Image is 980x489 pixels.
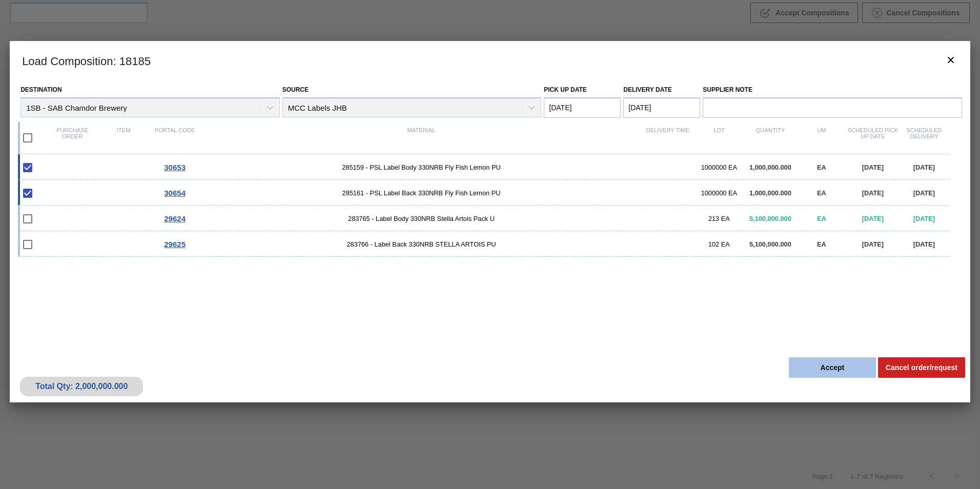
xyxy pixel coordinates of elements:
[200,164,642,171] span: 285159 - PSL Label Body 330NRB Fly Fish Lemon PU
[200,127,642,149] div: Material
[642,127,693,149] div: Delivery Time
[862,215,884,222] span: [DATE]
[817,164,826,171] span: EA
[745,127,796,149] div: Quantity
[544,86,587,93] label: Pick up Date
[796,127,847,149] div: UM
[847,127,899,149] div: Scheduled Pick up Date
[149,240,200,249] div: Go to Order
[21,86,62,93] label: Destination
[623,86,671,93] label: Delivery Date
[47,127,98,149] div: Purchase order
[149,163,200,172] div: Go to Order
[164,163,186,172] span: 30653
[862,240,884,248] span: [DATE]
[817,189,826,197] span: EA
[817,215,826,222] span: EA
[693,240,745,248] div: 102 EA
[623,97,700,118] input: mm/dd/yyyy
[749,189,791,197] span: 1,000,000.000
[200,189,642,197] span: 285161 - PSL Label Back 330NRB Fly Fish Lemon PU
[913,189,935,197] span: [DATE]
[749,215,791,222] span: 5,100,000.000
[149,189,200,197] div: Go to Order
[789,357,876,378] button: Accept
[149,214,200,223] div: Go to Order
[164,214,186,223] span: 29624
[149,127,200,149] div: Portal code
[693,127,745,149] div: Lot
[282,86,309,93] label: Source
[913,215,935,222] span: [DATE]
[899,127,950,149] div: Scheduled Delivery
[28,382,135,391] div: Total Qty: 2,000,000.000
[913,240,935,248] span: [DATE]
[749,240,791,248] span: 5,100,000.000
[878,357,965,378] button: Cancel order/request
[10,41,970,80] h3: Load Composition : 18185
[693,164,745,171] div: 1000000 EA
[862,189,884,197] span: [DATE]
[164,189,186,197] span: 30654
[693,215,745,222] div: 213 EA
[693,189,745,197] div: 1000000 EA
[862,164,884,171] span: [DATE]
[703,83,962,97] label: Supplier Note
[200,215,642,222] span: 283765 - Label Body 330NRB Stella Artois Pack U
[164,240,186,249] span: 29625
[544,97,621,118] input: mm/dd/yyyy
[200,240,642,248] span: 283766 - Label Back 330NRB STELLA ARTOIS PU
[913,164,935,171] span: [DATE]
[817,240,826,248] span: EA
[749,164,791,171] span: 1,000,000.000
[98,127,149,149] div: Item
